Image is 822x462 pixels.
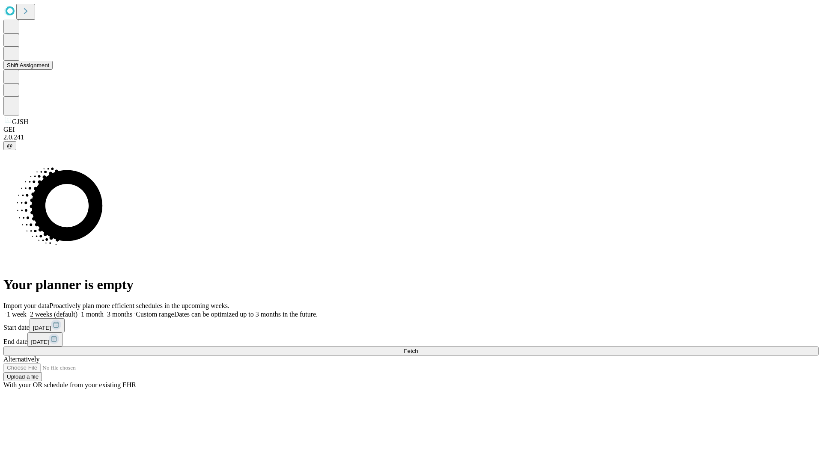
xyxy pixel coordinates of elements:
[3,133,819,141] div: 2.0.241
[50,302,229,309] span: Proactively plan more efficient schedules in the upcoming weeks.
[30,311,77,318] span: 2 weeks (default)
[3,355,39,363] span: Alternatively
[7,311,27,318] span: 1 week
[3,277,819,293] h1: Your planner is empty
[174,311,318,318] span: Dates can be optimized up to 3 months in the future.
[30,318,65,332] button: [DATE]
[3,302,50,309] span: Import your data
[33,325,51,331] span: [DATE]
[3,372,42,381] button: Upload a file
[107,311,132,318] span: 3 months
[31,339,49,345] span: [DATE]
[3,346,819,355] button: Fetch
[3,381,136,388] span: With your OR schedule from your existing EHR
[7,142,13,149] span: @
[12,118,28,125] span: GJSH
[3,141,16,150] button: @
[136,311,174,318] span: Custom range
[404,348,418,354] span: Fetch
[27,332,63,346] button: [DATE]
[3,318,819,332] div: Start date
[3,332,819,346] div: End date
[3,61,53,70] button: Shift Assignment
[3,126,819,133] div: GEI
[81,311,104,318] span: 1 month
